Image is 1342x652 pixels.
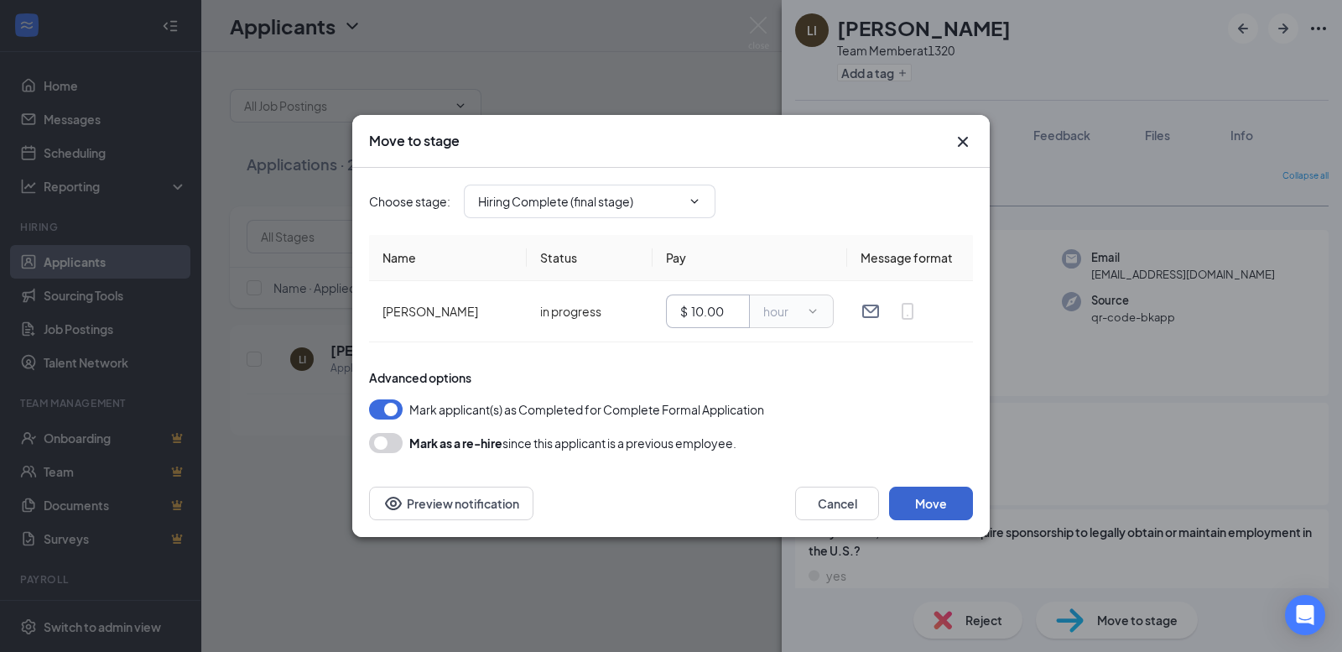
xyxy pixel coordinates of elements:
div: Advanced options [369,369,973,386]
td: in progress [527,281,653,342]
span: Choose stage : [369,192,450,211]
th: Message format [847,235,973,281]
b: Mark as a re-hire [409,436,502,451]
th: Name [369,235,527,281]
svg: ChevronDown [688,195,701,208]
th: Status [527,235,653,281]
button: Close [953,132,973,152]
span: [PERSON_NAME] [382,304,478,319]
span: Mark applicant(s) as Completed for Complete Formal Application [409,399,764,420]
button: Preview notificationEye [369,487,533,520]
th: Pay [653,235,847,281]
svg: MobileSms [897,301,918,321]
svg: Email [861,301,881,321]
div: Open Intercom Messenger [1285,595,1325,635]
button: Cancel [795,487,879,520]
svg: Cross [953,132,973,152]
button: Move [889,487,973,520]
div: since this applicant is a previous employee. [409,433,736,453]
h3: Move to stage [369,132,460,150]
div: $ [680,302,688,321]
svg: Eye [383,493,403,514]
